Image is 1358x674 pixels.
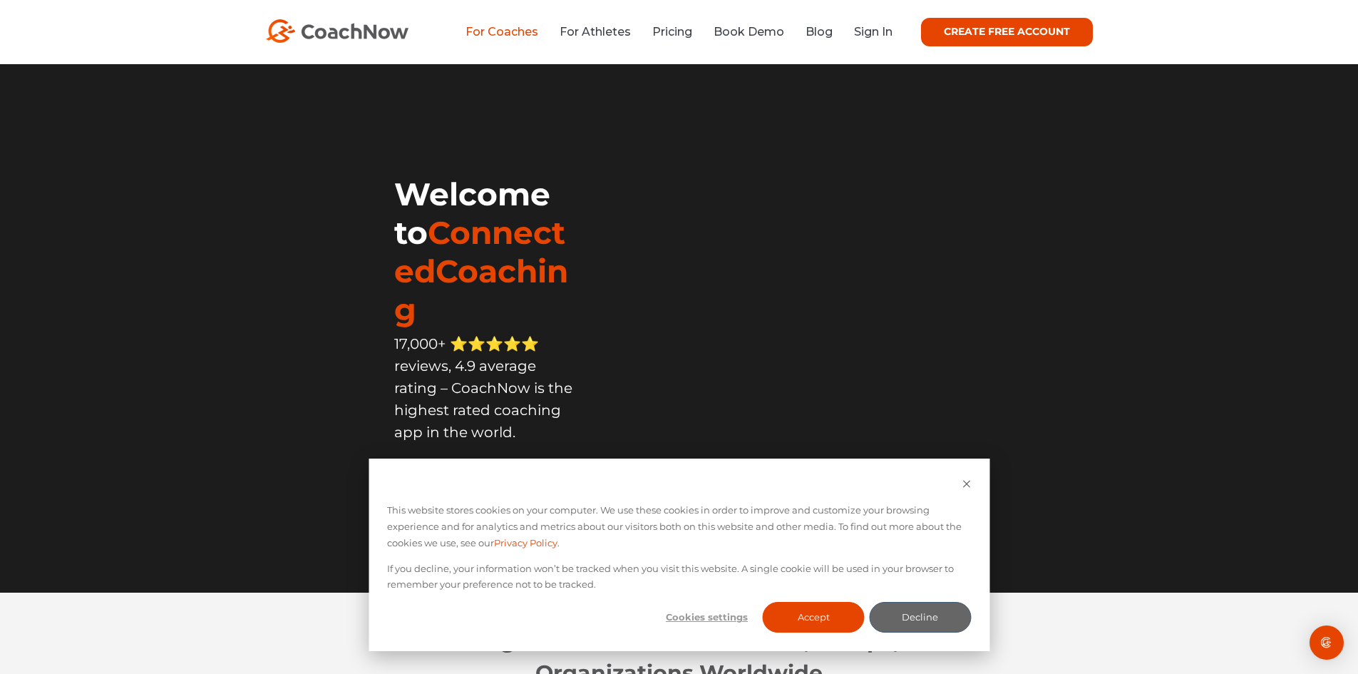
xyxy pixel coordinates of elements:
p: This website stores cookies on your computer. We use these cookies in order to improve and custom... [387,502,971,551]
a: For Athletes [560,25,631,39]
a: Book Demo [714,25,784,39]
img: CoachNow Logo [266,19,408,43]
a: For Coaches [465,25,538,39]
div: Open Intercom Messenger [1310,626,1344,660]
span: 17,000+ ⭐️⭐️⭐️⭐️⭐️ reviews, 4.9 average rating – CoachNow is the highest rated coaching app in th... [394,335,572,441]
a: Privacy Policy [494,535,557,551]
button: Accept [763,602,865,633]
a: Pricing [652,25,692,39]
div: Cookie banner [369,459,989,651]
h1: Welcome to [394,175,577,329]
p: If you decline, your information won’t be tracked when you visit this website. A single cookie wi... [387,561,971,593]
a: CREATE FREE ACCOUNT [921,18,1093,46]
button: Cookies settings [656,602,758,633]
button: Decline [869,602,971,633]
span: ConnectedCoaching [394,213,568,329]
a: Sign In [854,25,893,39]
a: Blog [806,25,833,39]
button: Dismiss cookie banner [962,477,971,494]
